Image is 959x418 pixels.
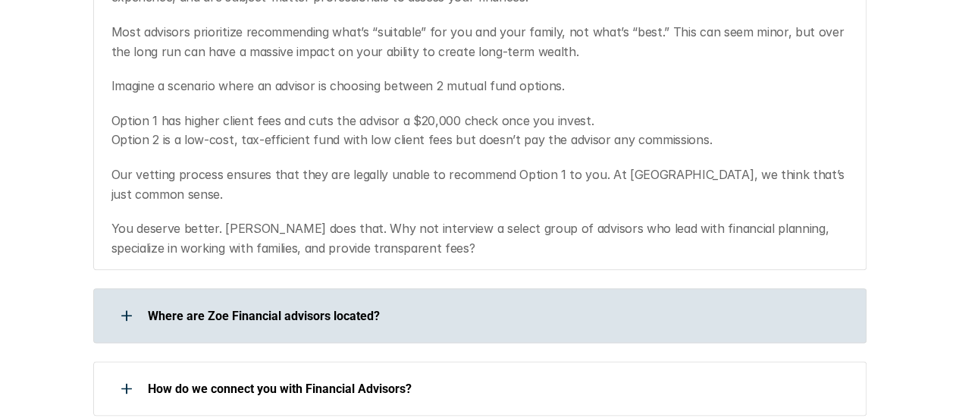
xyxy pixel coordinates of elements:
p: Option 1 has higher client fees and cuts the advisor a $20,000 check once you invest. Option 2 is... [111,112,848,150]
p: You deserve better. [PERSON_NAME] does that. Why not interview a select group of advisors who lea... [111,219,848,258]
p: Where are Zoe Financial advisors located? [148,309,847,323]
p: Our vetting process ensures that they are legally unable to recommend Option 1 to you. At [GEOGRA... [111,165,848,204]
p: Most advisors prioritize recommending what’s “suitable” for you and your family, not what’s “best... [111,23,848,61]
p: How do we connect you with Financial Advisors? [148,382,847,396]
p: Imagine a scenario where an advisor is choosing between 2 mutual fund options. [111,77,848,96]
